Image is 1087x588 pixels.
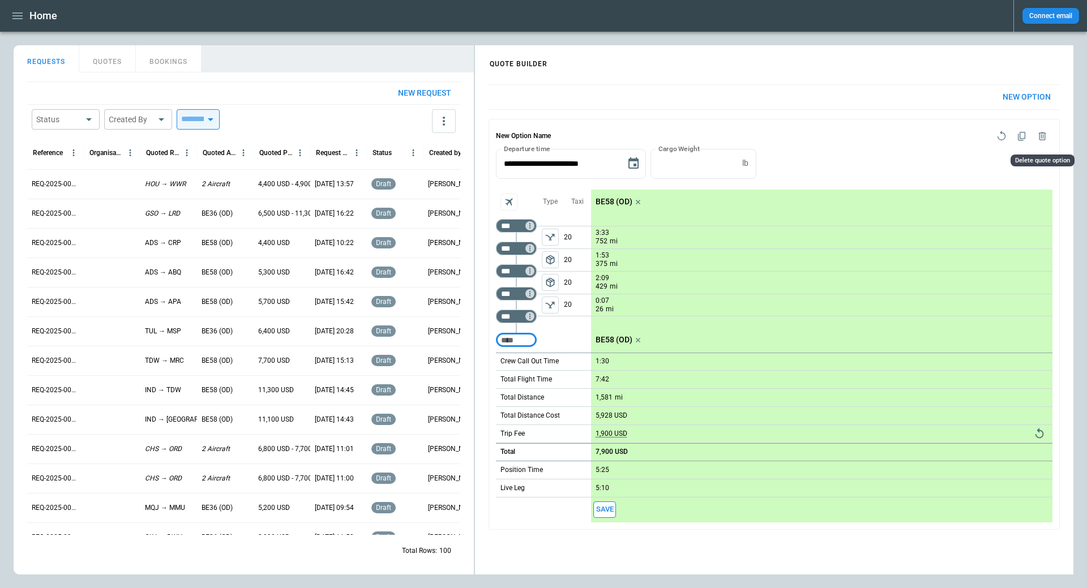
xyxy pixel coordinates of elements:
p: Live Leg [500,483,525,493]
p: ADS → ABQ [145,268,181,277]
p: 5,300 USD [258,268,290,277]
button: Quoted Route column menu [179,145,194,160]
div: Request Created At (UTC-05:00) [316,149,349,157]
p: REQ-2025-000244 [32,415,79,424]
button: New request [389,82,460,104]
p: 2 Aircraft [202,444,230,454]
p: [PERSON_NAME] [428,238,476,248]
label: Cargo Weight [658,144,700,153]
p: 2 Aircraft [202,179,230,189]
p: CHS → ORD [145,444,182,454]
p: 11,100 USD [258,415,294,424]
p: [PERSON_NAME] [428,179,476,189]
button: Quoted Price column menu [293,145,307,160]
p: 4,400 USD [258,238,290,248]
span: draft [374,445,393,453]
div: Quoted Route [146,149,179,157]
div: Too short [496,287,537,301]
p: REQ-2025-000243 [32,444,79,454]
span: Delete quote option [1032,126,1052,147]
span: draft [374,415,393,423]
h1: Home [29,9,57,23]
p: CHS → ORD [145,474,182,483]
p: 4,400 USD - 4,900 USD [258,179,327,189]
div: Too short [496,219,537,233]
p: 5,928 USD [596,411,627,420]
button: Reference column menu [66,145,81,160]
span: Type of sector [542,274,559,291]
p: Total Flight Time [500,375,552,384]
p: 6,800 USD - 7,700 USD [258,444,327,454]
span: package_2 [545,254,556,265]
span: draft [374,180,393,188]
div: scrollable content [475,75,1073,539]
p: BE36 (OD) [202,327,233,336]
button: more [432,109,456,133]
p: GSO → LRD [145,209,180,218]
p: IND → TDW [145,385,181,395]
p: 1,581 [596,393,613,402]
p: 20 [564,294,591,316]
p: MQJ → MMU [145,503,185,513]
p: ADS → CRP [145,238,181,248]
p: mi [615,393,623,402]
p: BE58 (OD) [596,197,632,207]
div: Quoted Price [259,149,293,157]
p: [DATE] 15:42 [315,297,354,307]
p: [PERSON_NAME] [428,209,476,218]
p: [DATE] 10:22 [315,238,354,248]
p: REQ-2025-000245 [32,385,79,395]
div: Too short [496,310,537,323]
p: BE58 (OD) [202,415,233,424]
span: Type of sector [542,251,559,268]
p: 1:53 [596,251,609,260]
button: Quoted Aircraft column menu [236,145,251,160]
p: Taxi [571,197,584,207]
span: draft [374,327,393,335]
p: [DATE] 13:57 [315,179,354,189]
p: 7:42 [596,375,609,384]
button: left aligned [542,251,559,268]
p: [DATE] 11:01 [315,444,354,454]
h6: New Option Name [496,126,551,147]
p: [PERSON_NAME] [428,444,476,454]
span: draft [374,268,393,276]
button: left aligned [542,274,559,291]
p: Position Time [500,465,543,475]
button: QUOTES [79,45,136,72]
p: REQ-2025-000251 [32,209,79,218]
label: Departure time [504,144,550,153]
button: Reset [1031,425,1048,442]
p: BE58 (OD) [202,356,233,366]
p: Total Rows: [402,546,437,556]
p: 1,900 USD [596,430,627,438]
button: Organisation column menu [123,145,138,160]
p: 100 [439,546,451,556]
p: [DATE] 16:22 [315,209,354,218]
p: 20 [564,226,591,248]
p: 429 [596,282,607,291]
p: 20 [564,249,591,271]
div: Too short [496,264,537,278]
button: Status column menu [406,145,421,160]
p: 26 [596,304,604,314]
p: [DATE] 20:28 [315,327,354,336]
p: ADS → APA [145,297,181,307]
div: Created by [429,149,461,157]
span: Reset quote option [991,126,1012,147]
p: 6,500 USD - 11,300 USD [258,209,331,218]
p: 7,700 USD [258,356,290,366]
span: package_2 [545,277,556,288]
button: Request Created At (UTC-05:00) column menu [349,145,364,160]
p: Crew Call Out Time [500,357,559,366]
button: Save [593,501,616,518]
button: Connect email [1022,8,1079,24]
p: BE36 (OD) [202,209,233,218]
p: mi [610,282,618,291]
span: Duplicate quote option [1012,126,1032,147]
p: 1:30 [596,357,609,366]
p: [PERSON_NAME] [428,385,476,395]
button: Choose date, selected date is Aug 15, 2025 [622,152,645,175]
h4: QUOTE BUILDER [476,48,561,74]
p: REQ-2025-000246 [32,356,79,366]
